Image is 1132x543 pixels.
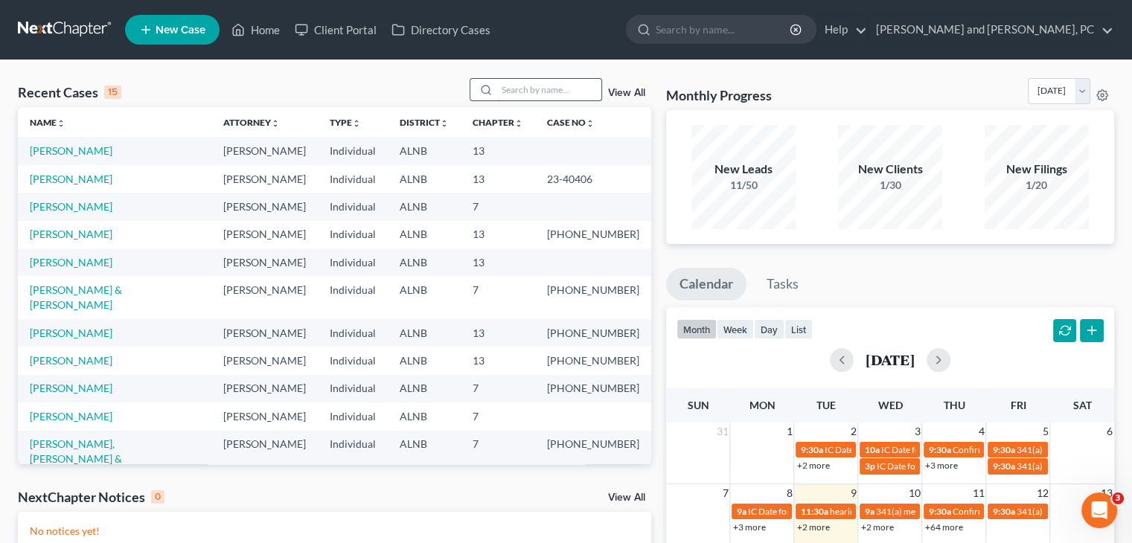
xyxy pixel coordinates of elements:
[223,117,280,128] a: Attorneyunfold_more
[30,283,122,311] a: [PERSON_NAME] & [PERSON_NAME]
[753,268,812,301] a: Tasks
[992,444,1014,455] span: 9:30a
[754,319,784,339] button: day
[535,375,651,402] td: [PHONE_NUMBER]
[211,137,318,164] td: [PERSON_NAME]
[318,402,388,430] td: Individual
[388,402,461,430] td: ALNB
[691,161,796,178] div: New Leads
[535,221,651,248] td: [PHONE_NUMBER]
[461,248,535,276] td: 13
[784,319,813,339] button: list
[461,319,535,347] td: 13
[677,319,717,339] button: month
[388,319,461,347] td: ALNB
[784,484,793,502] span: 8
[906,484,921,502] span: 10
[736,506,746,517] span: 9a
[747,506,861,517] span: IC Date for [PERSON_NAME]
[880,444,994,455] span: IC Date for [PERSON_NAME]
[461,165,535,193] td: 13
[535,319,651,347] td: [PHONE_NUMBER]
[608,88,645,98] a: View All
[30,173,112,185] a: [PERSON_NAME]
[514,119,523,128] i: unfold_more
[952,444,1121,455] span: Confirmation hearing for [PERSON_NAME]
[1081,492,1117,528] iframe: Intercom live chat
[924,460,957,471] a: +3 more
[388,375,461,402] td: ALNB
[461,276,535,318] td: 7
[1072,399,1091,411] span: Sat
[796,521,829,533] a: +2 more
[318,375,388,402] td: Individual
[461,431,535,488] td: 7
[388,347,461,374] td: ALNB
[992,460,1014,472] span: 9:30a
[473,117,523,128] a: Chapterunfold_more
[30,437,122,480] a: [PERSON_NAME], [PERSON_NAME] & [PERSON_NAME]
[318,276,388,318] td: Individual
[318,248,388,276] td: Individual
[211,319,318,347] td: [PERSON_NAME]
[388,431,461,488] td: ALNB
[30,117,65,128] a: Nameunfold_more
[18,83,121,101] div: Recent Cases
[497,79,601,100] input: Search by name...
[461,375,535,402] td: 7
[388,193,461,220] td: ALNB
[352,119,361,128] i: unfold_more
[838,161,942,178] div: New Clients
[287,16,384,43] a: Client Portal
[877,399,902,411] span: Wed
[30,382,112,394] a: [PERSON_NAME]
[318,193,388,220] td: Individual
[211,276,318,318] td: [PERSON_NAME]
[985,161,1089,178] div: New Filings
[461,402,535,430] td: 7
[211,431,318,488] td: [PERSON_NAME]
[985,178,1089,193] div: 1/20
[848,484,857,502] span: 9
[388,276,461,318] td: ALNB
[687,399,709,411] span: Sun
[211,347,318,374] td: [PERSON_NAME]
[864,460,874,472] span: 3p
[817,16,867,43] a: Help
[211,248,318,276] td: [PERSON_NAME]
[535,431,651,488] td: [PHONE_NUMBER]
[318,221,388,248] td: Individual
[388,221,461,248] td: ALNB
[461,347,535,374] td: 13
[57,119,65,128] i: unfold_more
[656,16,792,43] input: Search by name...
[1010,399,1026,411] span: Fri
[318,137,388,164] td: Individual
[860,521,893,533] a: +2 more
[318,347,388,374] td: Individual
[912,422,921,440] span: 3
[717,319,754,339] button: week
[1040,422,1049,440] span: 5
[784,422,793,440] span: 1
[461,137,535,164] td: 13
[30,354,112,367] a: [PERSON_NAME]
[318,165,388,193] td: Individual
[714,422,729,440] span: 31
[976,422,985,440] span: 4
[211,193,318,220] td: [PERSON_NAME]
[388,137,461,164] td: ALNB
[211,165,318,193] td: [PERSON_NAME]
[384,16,498,43] a: Directory Cases
[547,117,595,128] a: Case Nounfold_more
[535,165,651,193] td: 23-40406
[388,165,461,193] td: ALNB
[928,506,950,517] span: 9:30a
[1099,484,1114,502] span: 13
[875,506,1019,517] span: 341(a) meeting for [PERSON_NAME]
[720,484,729,502] span: 7
[876,460,990,472] span: IC Date for [PERSON_NAME]
[666,86,772,104] h3: Monthly Progress
[796,460,829,471] a: +2 more
[318,431,388,488] td: Individual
